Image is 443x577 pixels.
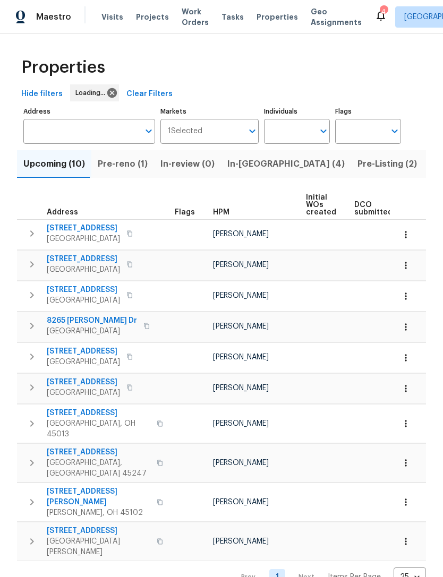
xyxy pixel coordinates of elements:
span: [PERSON_NAME] [213,420,269,427]
span: [PERSON_NAME], OH 45102 [47,507,150,518]
span: Properties [21,62,105,73]
span: [STREET_ADDRESS] [47,346,120,357]
span: Visits [101,12,123,22]
span: Address [47,209,78,216]
label: Address [23,108,155,115]
button: Open [245,124,260,139]
span: Flags [175,209,195,216]
span: Loading... [75,88,109,98]
span: 8265 [PERSON_NAME] Dr [47,315,137,326]
span: [STREET_ADDRESS] [47,377,120,387]
span: [GEOGRAPHIC_DATA], OH 45013 [47,418,150,440]
div: Loading... [70,84,119,101]
button: Open [141,124,156,139]
span: [PERSON_NAME] [213,384,269,392]
span: Geo Assignments [311,6,362,28]
span: [PERSON_NAME] [213,538,269,545]
label: Markets [160,108,259,115]
span: [PERSON_NAME] [213,292,269,299]
span: [STREET_ADDRESS] [47,408,150,418]
span: [GEOGRAPHIC_DATA] [47,326,137,337]
button: Open [387,124,402,139]
span: [STREET_ADDRESS] [47,223,120,234]
span: [PERSON_NAME] [213,261,269,269]
span: [PERSON_NAME] [213,323,269,330]
span: [STREET_ADDRESS] [47,285,120,295]
span: In-[GEOGRAPHIC_DATA] (4) [227,157,345,171]
span: 1 Selected [168,127,202,136]
span: [STREET_ADDRESS] [47,447,150,458]
div: 4 [380,6,387,17]
button: Hide filters [17,84,67,104]
span: Maestro [36,12,71,22]
span: Initial WOs created [306,194,336,216]
span: [GEOGRAPHIC_DATA] [47,357,120,367]
span: Clear Filters [126,88,173,101]
span: [GEOGRAPHIC_DATA] [47,264,120,275]
label: Individuals [264,108,330,115]
span: [PERSON_NAME] [213,459,269,467]
span: [GEOGRAPHIC_DATA], [GEOGRAPHIC_DATA] 45247 [47,458,150,479]
span: Hide filters [21,88,63,101]
span: [GEOGRAPHIC_DATA] [47,387,120,398]
span: [PERSON_NAME] [213,498,269,506]
span: [PERSON_NAME] [213,230,269,238]
button: Clear Filters [122,84,177,104]
span: [PERSON_NAME] [213,354,269,361]
span: [STREET_ADDRESS][PERSON_NAME] [47,486,150,507]
span: DCO submitted [354,201,393,216]
span: [STREET_ADDRESS] [47,254,120,264]
span: In-review (0) [160,157,215,171]
button: Open [316,124,331,139]
span: Upcoming (10) [23,157,85,171]
span: Pre-reno (1) [98,157,148,171]
span: [STREET_ADDRESS] [47,526,150,536]
span: [GEOGRAPHIC_DATA] [47,234,120,244]
span: Pre-Listing (2) [357,157,417,171]
span: Projects [136,12,169,22]
span: Work Orders [182,6,209,28]
span: [GEOGRAPHIC_DATA][PERSON_NAME] [47,536,150,557]
span: [GEOGRAPHIC_DATA] [47,295,120,306]
label: Flags [335,108,401,115]
span: Properties [257,12,298,22]
span: Tasks [221,13,244,21]
span: HPM [213,209,229,216]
